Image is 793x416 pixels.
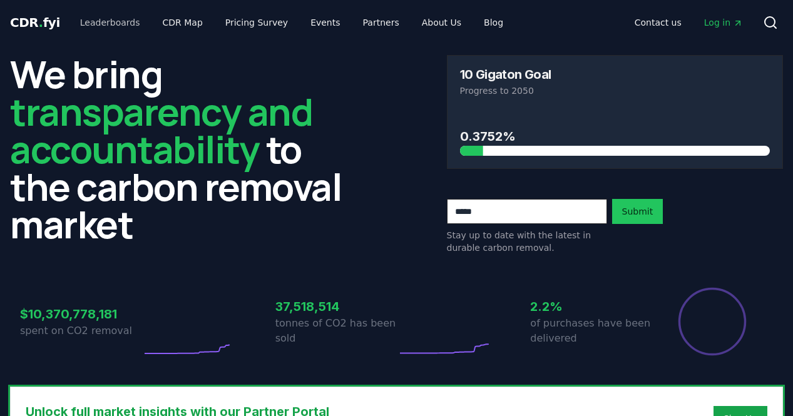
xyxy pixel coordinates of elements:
[10,55,347,243] h2: We bring to the carbon removal market
[460,84,770,97] p: Progress to 2050
[625,11,692,34] a: Contact us
[300,11,350,34] a: Events
[474,11,513,34] a: Blog
[530,297,652,316] h3: 2.2%
[694,11,753,34] a: Log in
[412,11,471,34] a: About Us
[460,127,770,146] h3: 0.3752%
[153,11,213,34] a: CDR Map
[704,16,743,29] span: Log in
[625,11,753,34] nav: Main
[677,287,747,357] div: Percentage of sales delivered
[353,11,409,34] a: Partners
[39,15,43,30] span: .
[10,15,60,30] span: CDR fyi
[275,316,397,346] p: tonnes of CO2 has been sold
[20,323,141,338] p: spent on CO2 removal
[460,68,551,81] h3: 10 Gigaton Goal
[530,316,652,346] p: of purchases have been delivered
[215,11,298,34] a: Pricing Survey
[447,229,607,254] p: Stay up to date with the latest in durable carbon removal.
[612,199,663,224] button: Submit
[10,14,60,31] a: CDR.fyi
[70,11,150,34] a: Leaderboards
[20,305,141,323] h3: $10,370,778,181
[10,86,312,175] span: transparency and accountability
[70,11,513,34] nav: Main
[275,297,397,316] h3: 37,518,514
